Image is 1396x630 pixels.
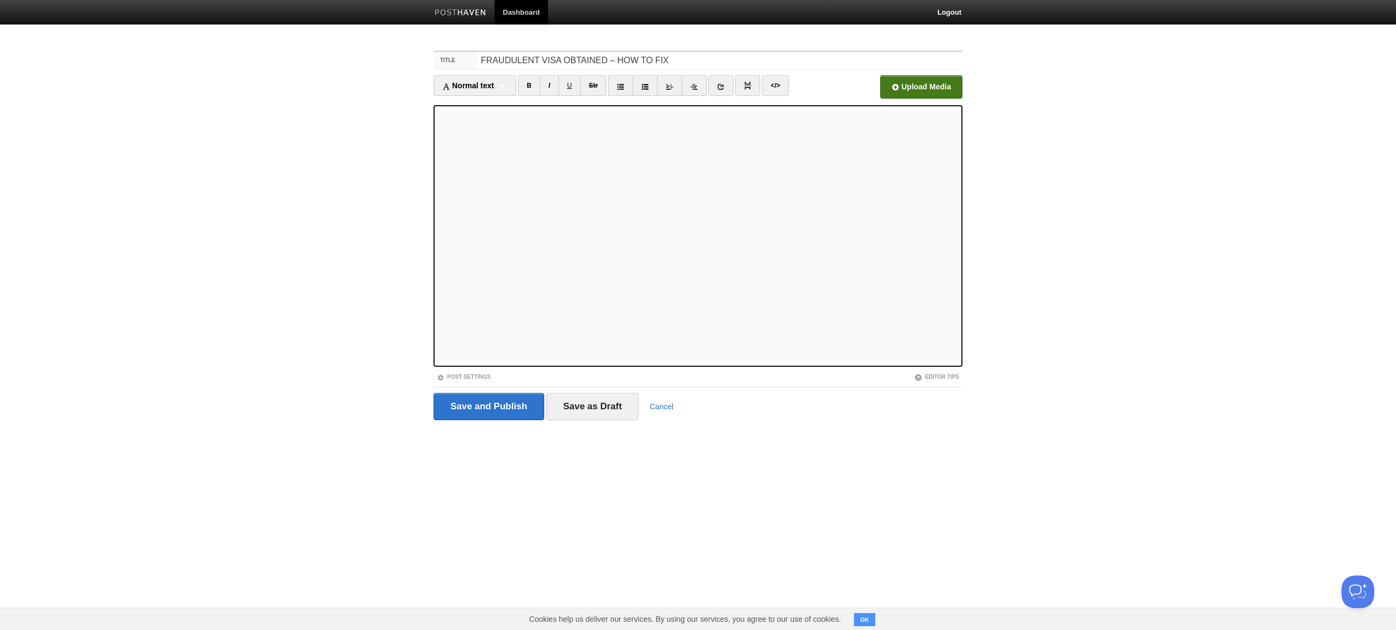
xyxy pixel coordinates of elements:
[435,9,486,17] img: Posthaven-bar
[914,374,959,380] a: Editor Tips
[442,81,494,90] span: Normal text
[434,393,544,420] input: Save and Publish
[434,52,478,69] label: Title
[1341,576,1374,608] iframe: Help Scout Beacon - Open
[744,82,751,89] img: pagebreak-icon.png
[589,82,598,89] del: Str
[580,75,607,96] a: Str
[649,402,673,411] a: Cancel
[854,613,875,626] button: OK
[762,75,789,96] a: </>
[518,608,852,630] span: Cookies help us deliver our services. By using our services, you agree to our use of cookies.
[558,75,581,96] a: U
[518,75,540,96] a: B
[546,393,639,420] input: Save as Draft
[540,75,559,96] a: I
[437,374,491,380] a: Post Settings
